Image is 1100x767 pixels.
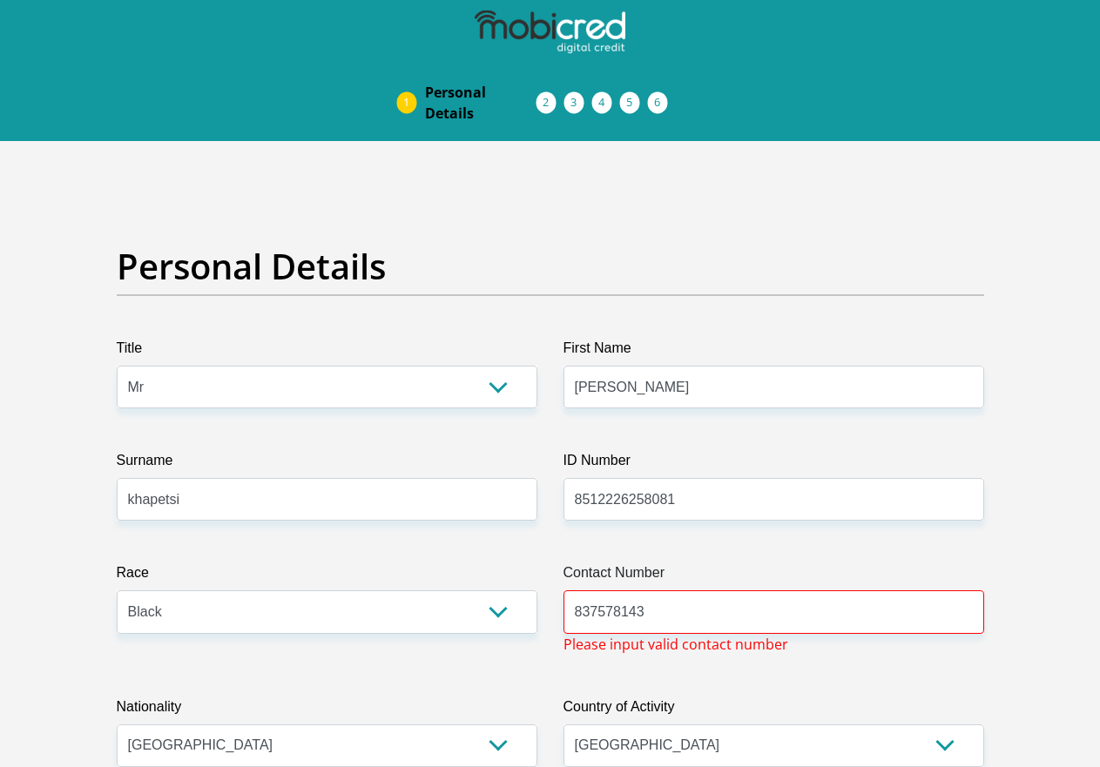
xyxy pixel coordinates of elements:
[475,10,624,54] img: mobicred logo
[117,450,537,478] label: Surname
[117,478,537,521] input: Surname
[411,75,550,131] a: PersonalDetails
[425,82,537,124] span: Personal Details
[563,562,984,590] label: Contact Number
[563,338,984,366] label: First Name
[563,634,788,655] span: Please input valid contact number
[563,450,984,478] label: ID Number
[117,696,537,724] label: Nationality
[563,590,984,633] input: Contact Number
[117,562,537,590] label: Race
[563,366,984,408] input: First Name
[563,696,984,724] label: Country of Activity
[563,478,984,521] input: ID Number
[117,338,537,366] label: Title
[117,246,984,287] h2: Personal Details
